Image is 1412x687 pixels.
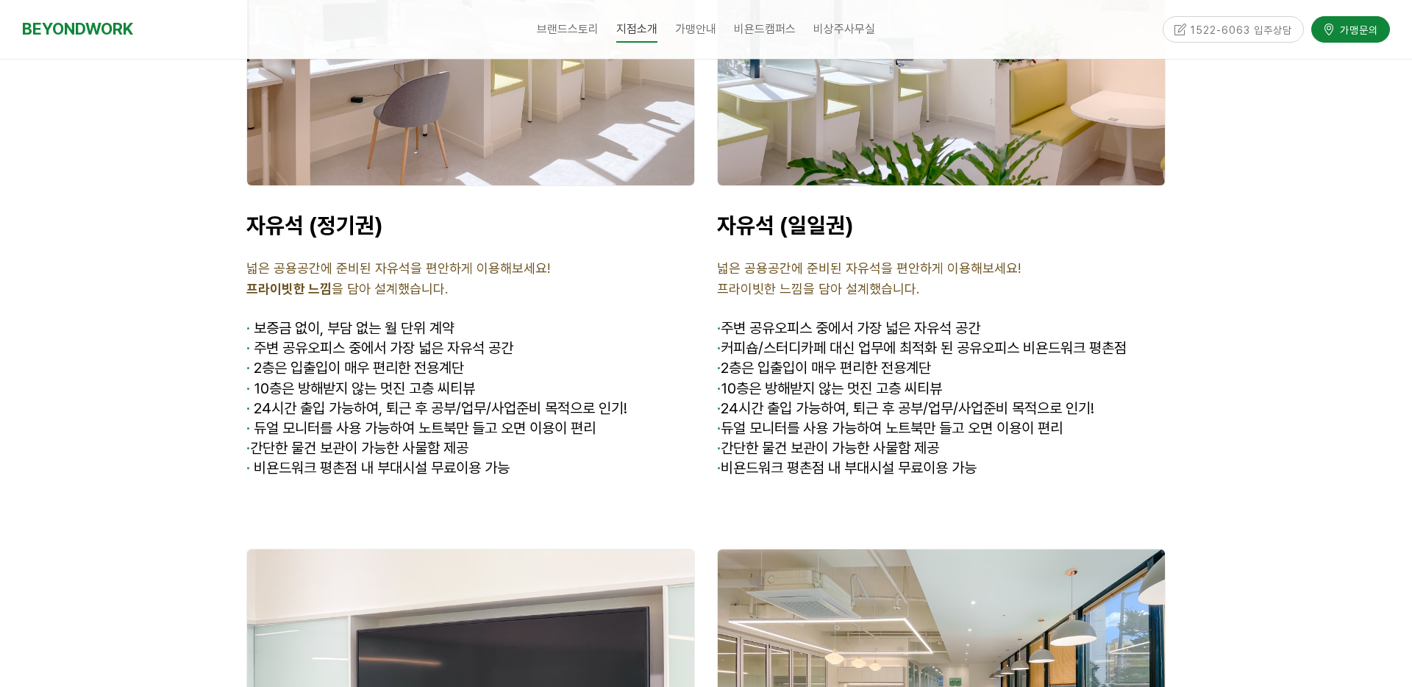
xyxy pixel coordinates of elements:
[246,399,250,417] strong: ·
[246,399,627,417] span: 24시간 출입 가능하여, 퇴근 후 공부/업무/사업준비 목적으로 인기!
[805,11,884,48] a: 비상주사무실
[246,459,510,477] span: 비욘드워크 평촌점 내 부대시설 무료이용 가능
[528,11,607,48] a: 브랜드스토리
[1311,13,1390,39] a: 가맹문의
[537,22,599,36] span: 브랜드스토리
[246,281,332,296] strong: 프라이빗한 느낌
[666,11,725,48] a: 가맹안내
[246,339,250,357] strong: ·
[717,459,721,477] strong: ·
[717,380,942,397] span: 10층은 방해받지 않는 멋진 고층 씨티뷰
[734,22,796,36] span: 비욘드캠퍼스
[717,359,721,377] strong: ·
[22,15,133,43] a: BEYONDWORK
[717,260,1021,276] span: 넓은 공용공간에 준비된 자유석을 편안하게 이용해보세요!
[721,319,980,337] span: 주변 공유오피스 중에서 가장 넓은 자유석 공간
[1336,19,1378,34] span: 가맹문의
[717,459,977,477] span: 비욘드워크 평촌점 내 부대시설 무료이용 가능
[675,22,716,36] span: 가맹안내
[717,419,721,437] strong: ·
[717,281,919,296] span: 프라이빗한 느낌을 담아 설계했습니다.
[246,380,250,397] strong: ·
[607,11,666,48] a: 지점소개
[254,319,454,337] span: 보증금 없이, 부담 없는 월 단위 계약
[246,419,596,437] span: 듀얼 모니터를 사용 가능하여 노트북만 들고 오면 이용이 편리
[813,22,875,36] span: 비상주사무실
[717,439,939,457] span: 간단한 물건 보관이 가능한 사물함 제공
[246,359,464,377] span: 2층은 입출입이 매우 편리한 전용계단
[246,212,383,238] span: 자유석 (정기권)
[717,399,1094,417] span: 24시간 출입 가능하여, 퇴근 후 공부/업무/사업준비 목적으로 인기!
[717,419,1063,437] span: 듀얼 모니터를 사용 가능하여 노트북만 들고 오면 이용이 편리
[717,339,721,357] strong: ·
[725,11,805,48] a: 비욘드캠퍼스
[717,399,721,417] strong: ·
[246,260,550,276] span: 넓은 공용공간에 준비된 자유석을 편안하게 이용해보세요!
[717,212,854,238] span: 자유석 (일일권)
[246,319,250,337] strong: ·
[246,359,250,377] strong: ·
[717,339,1127,357] span: 커피숍/스터디카페 대신 업무에 최적화 된 공유오피스 비욘드워크 평촌점
[246,439,250,457] strong: ·
[246,459,250,477] strong: ·
[246,380,475,397] span: 10층은 방해받지 않는 멋진 고층 씨티뷰
[717,439,721,457] strong: ·
[616,17,657,43] span: 지점소개
[246,281,448,296] span: 을 담아 설계했습니다.
[246,419,250,437] strong: ·
[246,339,513,357] span: 주변 공유오피스 중에서 가장 넓은 자유석 공간
[717,319,721,337] span: ·
[717,359,931,377] span: 2층은 입출입이 매우 편리한 전용계단
[717,380,721,397] strong: ·
[246,439,468,457] span: 간단한 물건 보관이 가능한 사물함 제공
